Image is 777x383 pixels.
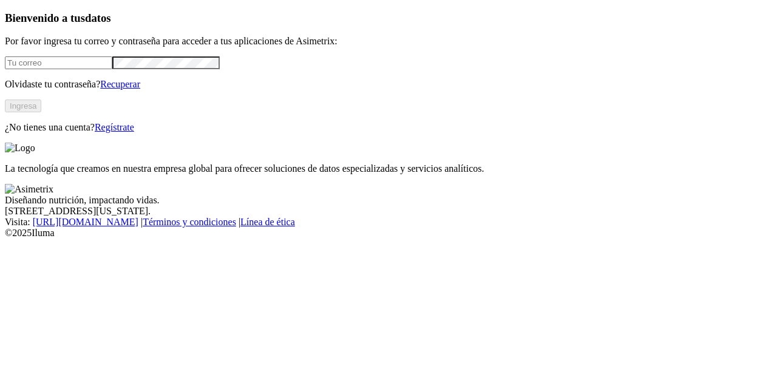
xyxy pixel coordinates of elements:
[5,100,41,112] button: Ingresa
[85,12,111,24] span: datos
[95,122,134,132] a: Regístrate
[240,217,295,227] a: Línea de ética
[143,217,236,227] a: Términos y condiciones
[5,163,772,174] p: La tecnología que creamos en nuestra empresa global para ofrecer soluciones de datos especializad...
[5,184,53,195] img: Asimetrix
[5,195,772,206] div: Diseñando nutrición, impactando vidas.
[5,206,772,217] div: [STREET_ADDRESS][US_STATE].
[5,36,772,47] p: Por favor ingresa tu correo y contraseña para acceder a tus aplicaciones de Asimetrix:
[5,143,35,154] img: Logo
[100,79,140,89] a: Recuperar
[5,228,772,239] div: © 2025 Iluma
[5,122,772,133] p: ¿No tienes una cuenta?
[5,12,772,25] h3: Bienvenido a tus
[5,79,772,90] p: Olvidaste tu contraseña?
[5,217,772,228] div: Visita : | |
[33,217,138,227] a: [URL][DOMAIN_NAME]
[5,56,112,69] input: Tu correo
